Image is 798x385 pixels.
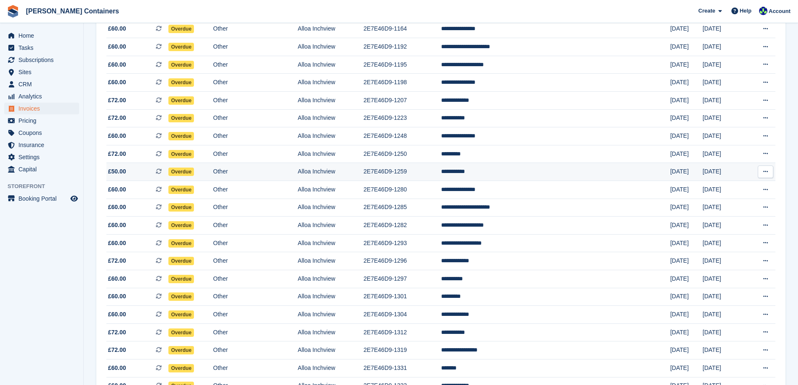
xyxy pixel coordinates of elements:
a: menu [4,30,79,41]
td: Alloa Inchview [298,145,364,163]
td: [DATE] [670,341,702,359]
td: 2E7E46D9-1223 [364,109,441,127]
span: Invoices [18,103,69,114]
td: 2E7E46D9-1331 [364,359,441,377]
td: [DATE] [702,359,744,377]
td: [DATE] [702,163,744,181]
a: menu [4,127,79,139]
span: Overdue [168,257,194,265]
td: [DATE] [702,181,744,199]
td: Other [213,288,298,306]
td: [DATE] [670,181,702,199]
td: Alloa Inchview [298,199,364,217]
span: £72.00 [108,150,126,158]
td: Alloa Inchview [298,341,364,359]
td: [DATE] [670,288,702,306]
span: £60.00 [108,78,126,87]
span: CRM [18,78,69,90]
td: Other [213,199,298,217]
td: Other [213,163,298,181]
a: menu [4,151,79,163]
td: [DATE] [702,74,744,92]
td: [DATE] [702,288,744,306]
td: 2E7E46D9-1296 [364,252,441,270]
span: £72.00 [108,114,126,122]
td: [DATE] [670,306,702,324]
span: Tasks [18,42,69,54]
td: 2E7E46D9-1319 [364,341,441,359]
td: Alloa Inchview [298,163,364,181]
span: £60.00 [108,364,126,372]
td: Alloa Inchview [298,217,364,235]
span: Overdue [168,114,194,122]
span: £60.00 [108,310,126,319]
td: [DATE] [670,74,702,92]
td: Other [213,323,298,341]
span: Overdue [168,221,194,230]
td: Alloa Inchview [298,234,364,252]
td: 2E7E46D9-1164 [364,20,441,38]
td: Other [213,92,298,110]
span: Help [740,7,752,15]
td: Other [213,234,298,252]
span: Overdue [168,346,194,354]
span: £60.00 [108,239,126,248]
a: menu [4,90,79,102]
a: menu [4,54,79,66]
td: [DATE] [702,252,744,270]
span: Overdue [168,275,194,283]
span: £60.00 [108,42,126,51]
span: £60.00 [108,132,126,140]
td: Other [213,359,298,377]
td: 2E7E46D9-1207 [364,92,441,110]
span: Storefront [8,182,83,191]
a: menu [4,163,79,175]
span: £60.00 [108,60,126,69]
td: Alloa Inchview [298,56,364,74]
td: Other [213,181,298,199]
a: menu [4,139,79,151]
td: Other [213,109,298,127]
span: Account [769,7,790,16]
span: Subscriptions [18,54,69,66]
td: 2E7E46D9-1293 [364,234,441,252]
td: 2E7E46D9-1312 [364,323,441,341]
a: menu [4,42,79,54]
td: [DATE] [702,127,744,145]
td: [DATE] [702,341,744,359]
img: Audra Whitelaw [759,7,767,15]
td: [DATE] [702,145,744,163]
td: [DATE] [670,56,702,74]
span: £60.00 [108,185,126,194]
span: Analytics [18,90,69,102]
td: [DATE] [670,270,702,288]
span: Coupons [18,127,69,139]
td: [DATE] [670,20,702,38]
td: Alloa Inchview [298,359,364,377]
span: Overdue [168,239,194,248]
td: 2E7E46D9-1259 [364,163,441,181]
td: Alloa Inchview [298,20,364,38]
span: Overdue [168,292,194,301]
td: [DATE] [670,38,702,56]
td: 2E7E46D9-1248 [364,127,441,145]
td: [DATE] [702,234,744,252]
td: Other [213,252,298,270]
span: £50.00 [108,167,126,176]
span: Overdue [168,168,194,176]
td: Alloa Inchview [298,288,364,306]
td: 2E7E46D9-1282 [364,217,441,235]
span: Booking Portal [18,193,69,204]
td: Alloa Inchview [298,181,364,199]
td: 2E7E46D9-1195 [364,56,441,74]
td: [DATE] [670,234,702,252]
span: Create [698,7,715,15]
td: Other [213,217,298,235]
span: Overdue [168,150,194,158]
span: £60.00 [108,274,126,283]
span: £72.00 [108,346,126,354]
span: Overdue [168,61,194,69]
span: Home [18,30,69,41]
span: Overdue [168,78,194,87]
td: [DATE] [670,145,702,163]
